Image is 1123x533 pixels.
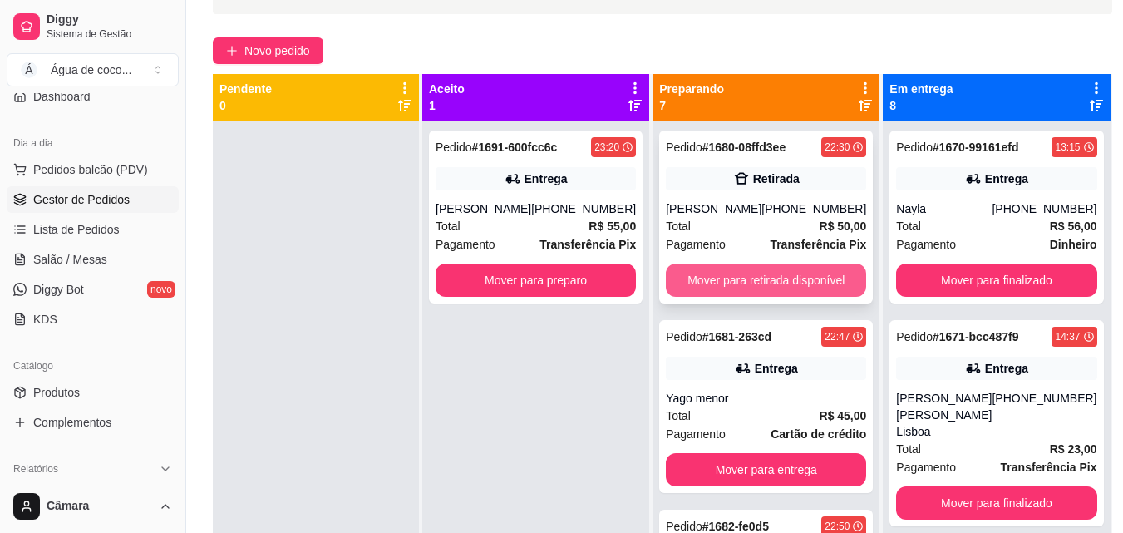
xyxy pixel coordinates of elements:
p: 8 [889,97,953,114]
div: Entrega [525,170,568,187]
a: Dashboard [7,83,179,110]
button: Select a team [7,53,179,86]
p: Em entrega [889,81,953,97]
div: Entrega [985,170,1028,187]
span: Á [21,62,37,78]
span: Total [896,217,921,235]
span: Câmara [47,499,152,514]
strong: # 1671-bcc487f9 [933,330,1019,343]
div: [PHONE_NUMBER] [992,390,1096,440]
strong: # 1681-263cd [702,330,771,343]
span: Total [896,440,921,458]
span: Pedido [666,330,702,343]
strong: # 1680-08ffd3ee [702,141,786,154]
strong: R$ 56,00 [1050,220,1097,233]
span: Produtos [33,384,80,401]
span: Pedido [666,141,702,154]
p: 1 [429,97,465,114]
a: DiggySistema de Gestão [7,7,179,47]
div: [PERSON_NAME] [666,200,761,217]
div: Yago menor [666,390,866,407]
div: 22:50 [825,520,850,533]
button: Mover para finalizado [896,264,1096,297]
span: Pedido [666,520,702,533]
button: Mover para finalizado [896,486,1096,520]
strong: # 1682-fe0d5 [702,520,769,533]
span: Pagamento [666,425,726,443]
strong: R$ 45,00 [820,409,867,422]
span: Pedido [896,330,933,343]
div: Retirada [753,170,800,187]
span: Relatórios [13,462,58,476]
strong: # 1691-600fcc6c [472,141,558,154]
button: Novo pedido [213,37,323,64]
div: 13:15 [1055,141,1080,154]
p: Aceito [429,81,465,97]
span: Lista de Pedidos [33,221,120,238]
span: KDS [33,311,57,328]
button: Mover para preparo [436,264,636,297]
div: [PHONE_NUMBER] [992,200,1096,217]
div: Entrega [755,360,798,377]
div: [PHONE_NUMBER] [761,200,866,217]
div: Catálogo [7,353,179,379]
span: Pagamento [896,458,956,476]
span: Gestor de Pedidos [33,191,130,208]
div: 22:47 [825,330,850,343]
div: [PERSON_NAME] [PERSON_NAME] Lisboa [896,390,992,440]
span: Pagamento [666,235,726,254]
span: Pedidos balcão (PDV) [33,161,148,178]
div: 14:37 [1055,330,1080,343]
strong: R$ 50,00 [820,220,867,233]
strong: Cartão de crédito [771,427,866,441]
a: Gestor de Pedidos [7,186,179,213]
span: Total [666,217,691,235]
strong: # 1670-99161efd [933,141,1019,154]
a: Salão / Mesas [7,246,179,273]
p: 7 [659,97,724,114]
p: Preparando [659,81,724,97]
strong: R$ 23,00 [1050,442,1097,456]
span: Diggy [47,12,172,27]
div: Entrega [985,360,1028,377]
span: Dashboard [33,88,91,105]
span: Novo pedido [244,42,310,60]
span: Pedido [436,141,472,154]
span: Salão / Mesas [33,251,107,268]
span: Pagamento [436,235,495,254]
strong: R$ 55,00 [589,220,636,233]
span: Pagamento [896,235,956,254]
span: Sistema de Gestão [47,27,172,41]
strong: Dinheiro [1050,238,1097,251]
a: Produtos [7,379,179,406]
div: [PERSON_NAME] [436,200,531,217]
strong: Transferência Pix [1001,461,1097,474]
div: Dia a dia [7,130,179,156]
p: Pendente [219,81,272,97]
span: Total [436,217,461,235]
span: Diggy Bot [33,281,84,298]
strong: Transferência Pix [770,238,866,251]
span: Pedido [896,141,933,154]
button: Mover para entrega [666,453,866,486]
button: Mover para retirada disponível [666,264,866,297]
div: 22:30 [825,141,850,154]
div: [PHONE_NUMBER] [531,200,636,217]
span: Total [666,407,691,425]
button: Pedidos balcão (PDV) [7,156,179,183]
span: plus [226,45,238,57]
a: Diggy Botnovo [7,276,179,303]
p: 0 [219,97,272,114]
a: Complementos [7,409,179,436]
button: Câmara [7,486,179,526]
strong: Transferência Pix [539,238,636,251]
a: Lista de Pedidos [7,216,179,243]
a: KDS [7,306,179,333]
div: Água de coco ... [51,62,131,78]
span: Complementos [33,414,111,431]
div: 23:20 [594,141,619,154]
div: Nayla [896,200,992,217]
